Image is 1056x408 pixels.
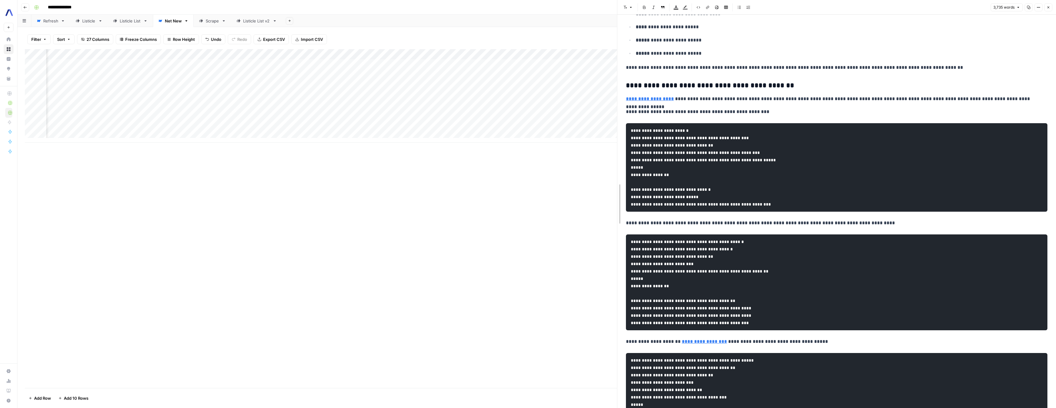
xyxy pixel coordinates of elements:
[70,15,108,27] a: Listicle
[4,386,14,396] a: Learning Hub
[64,395,88,401] span: Add 10 Rows
[4,376,14,386] a: Usage
[77,34,113,44] button: 27 Columns
[201,34,225,44] button: Undo
[55,393,92,403] button: Add 10 Rows
[116,34,161,44] button: Freeze Columns
[82,18,96,24] div: Listicle
[4,34,14,44] a: Home
[173,36,195,42] span: Row Height
[53,34,75,44] button: Sort
[4,74,14,84] a: Your Data
[125,36,157,42] span: Freeze Columns
[4,366,14,376] a: Settings
[31,15,70,27] a: Refresh
[4,396,14,406] button: Help + Support
[263,36,285,42] span: Export CSV
[165,18,182,24] div: Net New
[4,54,14,64] a: Insights
[254,34,289,44] button: Export CSV
[228,34,251,44] button: Redo
[163,34,199,44] button: Row Height
[4,7,15,18] img: AssemblyAI Logo
[57,36,65,42] span: Sort
[4,64,14,74] a: Opportunities
[108,15,153,27] a: Listicle List
[243,18,270,24] div: Listicle List v2
[43,18,58,24] div: Refresh
[194,15,231,27] a: Scrape
[206,18,219,24] div: Scrape
[231,15,282,27] a: Listicle List v2
[31,36,41,42] span: Filter
[291,34,327,44] button: Import CSV
[27,34,51,44] button: Filter
[211,36,221,42] span: Undo
[4,5,14,20] button: Workspace: AssemblyAI
[87,36,109,42] span: 27 Columns
[153,15,194,27] a: Net New
[120,18,141,24] div: Listicle List
[4,44,14,54] a: Browse
[301,36,323,42] span: Import CSV
[25,393,55,403] button: Add Row
[237,36,247,42] span: Redo
[34,395,51,401] span: Add Row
